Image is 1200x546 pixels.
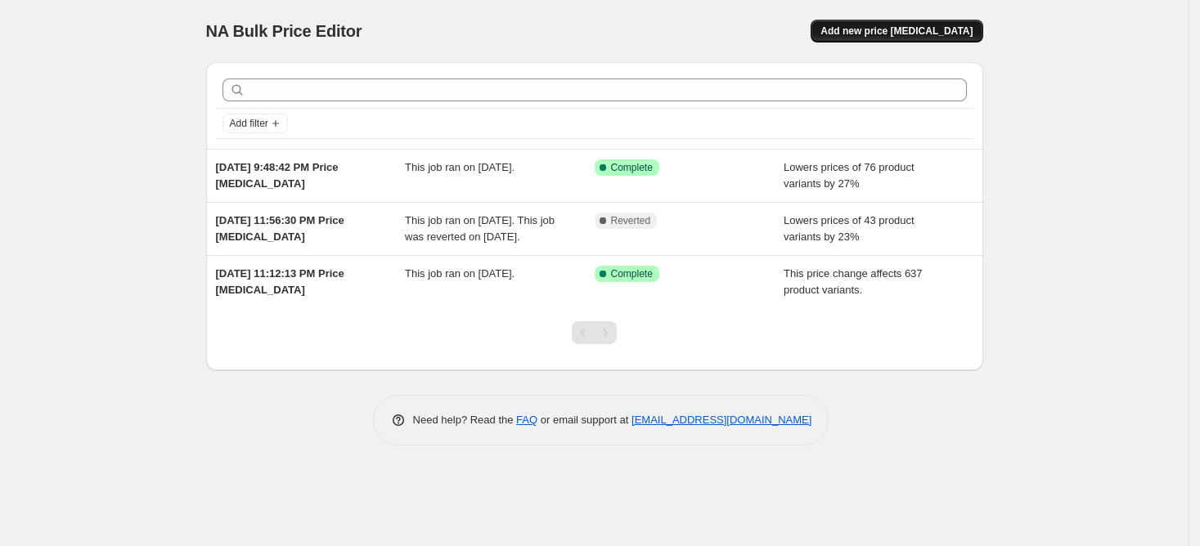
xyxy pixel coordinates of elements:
span: Lowers prices of 43 product variants by 23% [784,214,915,243]
span: This job ran on [DATE]. [405,161,515,173]
a: [EMAIL_ADDRESS][DOMAIN_NAME] [631,414,811,426]
span: Lowers prices of 76 product variants by 27% [784,161,915,190]
span: NA Bulk Price Editor [206,22,362,40]
span: This job ran on [DATE]. This job was reverted on [DATE]. [405,214,555,243]
span: Complete [611,267,653,280]
span: Need help? Read the [413,414,517,426]
span: Add new price [MEDICAL_DATA] [820,25,973,38]
span: This job ran on [DATE]. [405,267,515,280]
button: Add new price [MEDICAL_DATA] [811,20,982,43]
span: [DATE] 11:56:30 PM Price [MEDICAL_DATA] [216,214,344,243]
span: Complete [611,161,653,174]
span: [DATE] 11:12:13 PM Price [MEDICAL_DATA] [216,267,344,296]
span: or email support at [537,414,631,426]
span: Add filter [230,117,268,130]
span: Reverted [611,214,651,227]
button: Add filter [222,114,288,133]
nav: Pagination [572,321,617,344]
span: This price change affects 637 product variants. [784,267,923,296]
a: FAQ [516,414,537,426]
span: [DATE] 9:48:42 PM Price [MEDICAL_DATA] [216,161,339,190]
